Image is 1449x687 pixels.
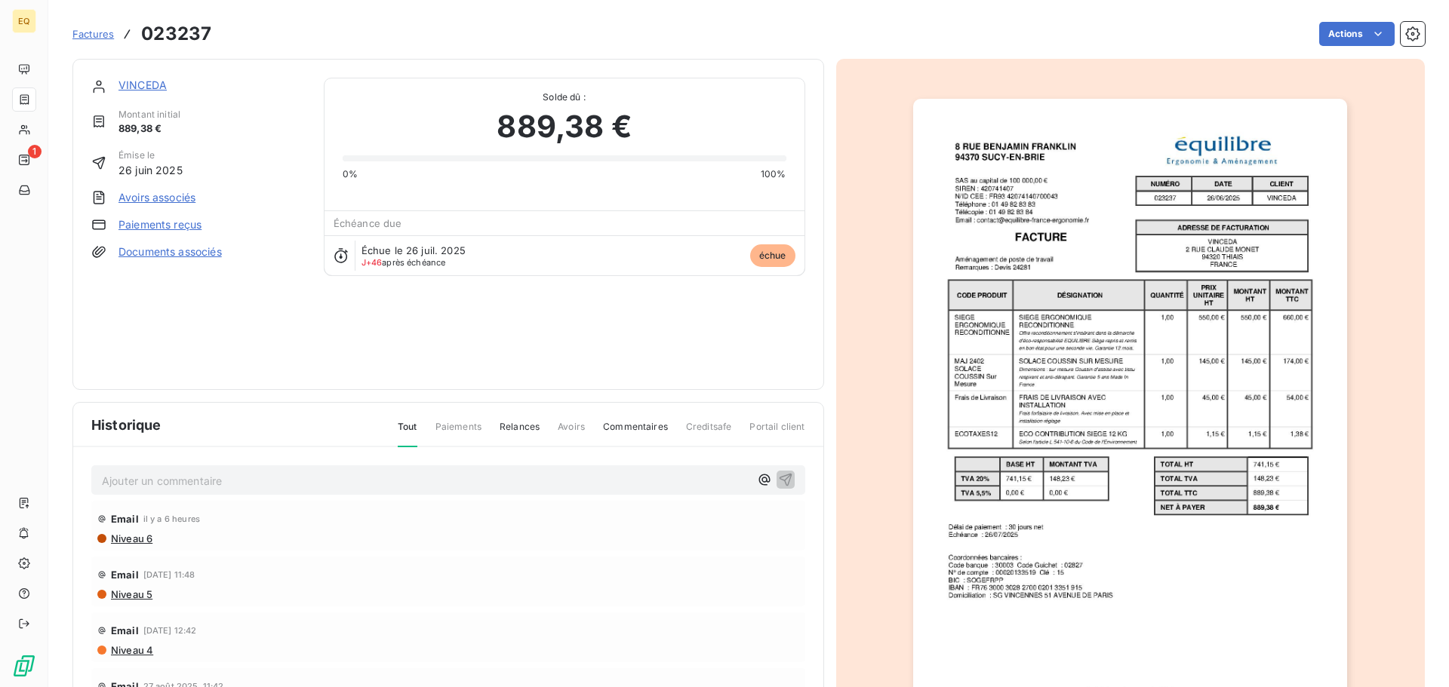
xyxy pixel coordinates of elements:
[603,420,668,446] span: Commentaires
[28,145,42,158] span: 1
[118,121,180,136] span: 889,38 €
[118,149,183,162] span: Émise le
[109,588,152,600] span: Niveau 5
[343,90,786,104] span: Solde dû :
[343,167,358,181] span: 0%
[361,258,446,267] span: après échéance
[558,420,585,446] span: Avoirs
[111,569,139,581] span: Email
[111,624,139,636] span: Email
[91,415,162,435] span: Historique
[143,514,200,523] span: il y a 6 heures
[497,104,631,149] span: 889,38 €
[1398,636,1434,672] iframe: Intercom live chat
[72,28,114,40] span: Factures
[111,513,139,525] span: Email
[361,244,466,256] span: Échue le 26 juil. 2025
[118,78,167,91] a: VINCEDA
[686,420,732,446] span: Creditsafe
[118,162,183,178] span: 26 juin 2025
[109,644,153,656] span: Niveau 4
[361,257,383,268] span: J+46
[398,420,417,447] span: Tout
[118,190,195,205] a: Avoirs associés
[12,9,36,33] div: EQ
[118,244,222,259] a: Documents associés
[141,20,211,48] h3: 023237
[109,532,152,544] span: Niveau 6
[118,108,180,121] span: Montant initial
[143,570,195,579] span: [DATE] 11:48
[761,167,786,181] span: 100%
[435,420,481,446] span: Paiements
[118,217,202,232] a: Paiements reçus
[334,217,402,229] span: Échéance due
[1319,22,1395,46] button: Actions
[72,26,114,41] a: Factures
[12,654,36,678] img: Logo LeanPay
[750,244,795,267] span: échue
[749,420,804,446] span: Portail client
[500,420,540,446] span: Relances
[143,626,197,635] span: [DATE] 12:42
